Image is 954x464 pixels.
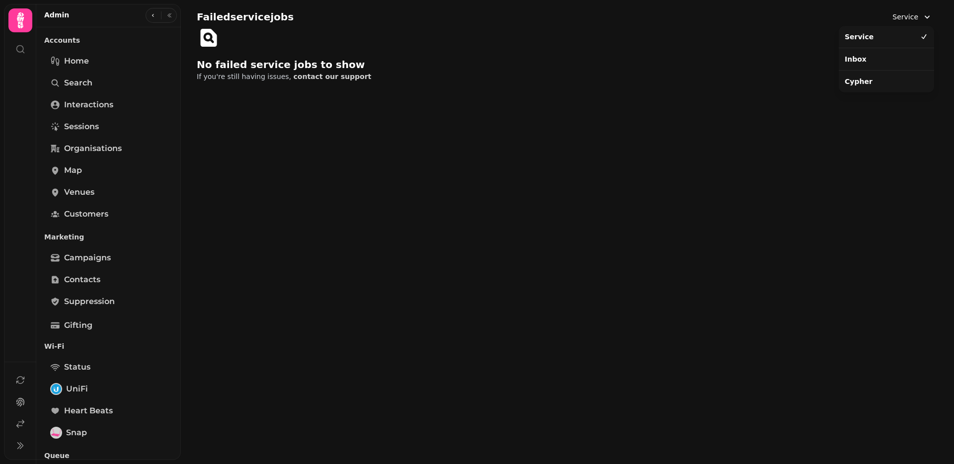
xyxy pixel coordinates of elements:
[64,296,115,308] span: Suppression
[841,73,932,90] div: Cypher
[841,28,920,46] div: Service
[44,270,173,290] a: Contacts
[44,10,69,20] h2: Admin
[66,383,88,395] span: UniFi
[44,315,173,335] a: Gifting
[44,379,173,399] a: UniFiUniFi
[64,143,122,155] span: Organisations
[44,51,173,71] a: Home
[64,319,92,331] span: Gifting
[44,292,173,311] a: Suppression
[64,274,100,286] span: Contacts
[839,26,934,92] div: Service
[44,423,173,443] a: SnapSnap
[64,405,113,417] span: Heart beats
[64,208,108,220] span: Customers
[64,121,99,133] span: Sessions
[64,361,90,373] span: Status
[44,337,173,355] p: Wi-Fi
[64,77,92,89] span: Search
[44,357,173,377] a: Status
[44,160,173,180] a: Map
[51,428,61,438] img: Snap
[44,139,173,158] a: Organisations
[64,252,111,264] span: Campaigns
[892,12,918,22] span: Service
[64,186,94,198] span: Venues
[44,248,173,268] a: Campaigns
[64,99,113,111] span: Interactions
[51,384,61,394] img: UniFi
[44,204,173,224] a: Customers
[44,31,173,49] p: Accounts
[64,164,82,176] span: Map
[841,50,932,68] div: Inbox
[64,55,89,67] span: Home
[44,228,173,246] p: Marketing
[66,427,87,439] span: Snap
[44,182,173,202] a: Venues
[44,73,173,93] a: Search
[44,95,173,115] a: Interactions
[886,8,938,26] button: Service
[44,401,173,421] a: Heart beats
[44,117,173,137] a: Sessions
